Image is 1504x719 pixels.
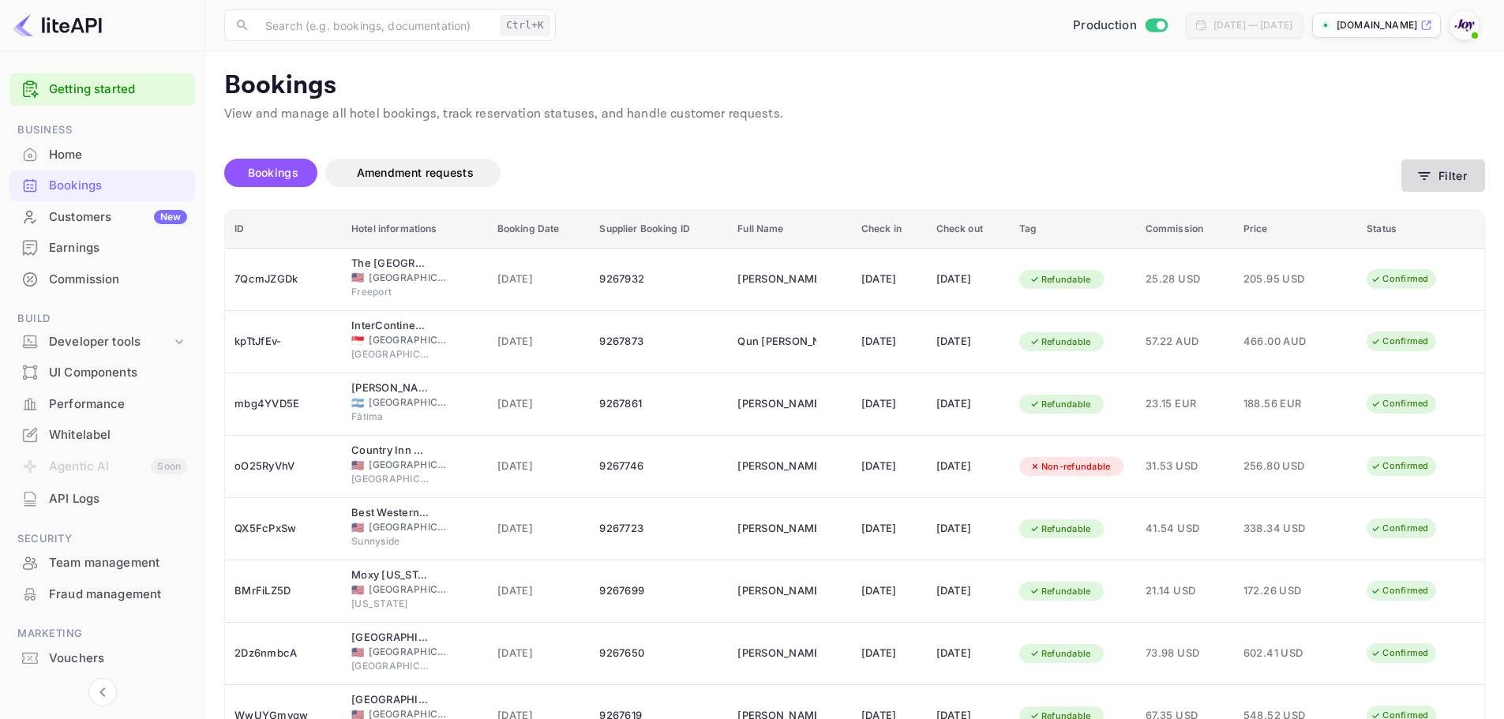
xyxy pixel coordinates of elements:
[49,586,187,604] div: Fraud management
[234,516,332,541] div: QX5FcPxSw
[9,122,195,139] span: Business
[234,391,332,417] div: mbg4YVD5E
[1019,270,1101,290] div: Refundable
[599,516,718,541] div: 9267723
[357,166,474,179] span: Amendment requests
[351,380,430,396] div: Hilton Pilar
[1019,582,1101,601] div: Refundable
[936,641,1000,666] div: [DATE]
[9,202,195,231] a: CustomersNew
[351,522,364,533] span: United States of America
[1243,582,1322,600] span: 172.26 USD
[1243,520,1322,537] span: 338.34 USD
[1360,643,1438,663] div: Confirmed
[49,271,187,289] div: Commission
[369,458,448,472] span: [GEOGRAPHIC_DATA]
[1243,458,1322,475] span: 256.80 USD
[369,520,448,534] span: [GEOGRAPHIC_DATA]
[861,516,917,541] div: [DATE]
[9,643,195,672] a: Vouchers
[861,454,917,479] div: [DATE]
[369,645,448,659] span: [GEOGRAPHIC_DATA]
[9,579,195,610] div: Fraud management
[351,534,430,549] span: Sunnyside
[9,140,195,169] a: Home
[488,210,591,249] th: Booking Date
[351,647,364,657] span: United States of America
[351,585,364,595] span: United States of America
[1146,271,1225,288] span: 25.28 USD
[9,140,195,170] div: Home
[9,530,195,548] span: Security
[1452,13,1477,38] img: With Joy
[154,210,187,224] div: New
[1019,332,1101,352] div: Refundable
[9,358,195,388] div: UI Components
[861,641,917,666] div: [DATE]
[88,678,117,706] button: Collapse navigation
[49,395,187,414] div: Performance
[936,454,1000,479] div: [DATE]
[861,267,917,292] div: [DATE]
[1360,581,1438,601] div: Confirmed
[369,582,448,597] span: [GEOGRAPHIC_DATA]
[1019,395,1101,414] div: Refundable
[1360,456,1438,476] div: Confirmed
[861,579,917,604] div: [DATE]
[351,285,430,299] span: Freeport
[936,391,1000,417] div: [DATE]
[49,333,171,351] div: Developer tools
[1243,271,1322,288] span: 205.95 USD
[351,505,430,521] div: Best Western Plus Grapevine Inn
[861,329,917,354] div: [DATE]
[737,267,816,292] div: Jeniffer Sam
[497,271,581,288] span: [DATE]
[1146,395,1225,413] span: 23.15 EUR
[49,208,187,227] div: Customers
[9,420,195,449] a: Whitelabel
[351,398,364,408] span: Argentina
[501,15,549,36] div: Ctrl+K
[1146,645,1225,662] span: 73.98 USD
[1243,645,1322,662] span: 602.41 USD
[936,579,1000,604] div: [DATE]
[497,582,581,600] span: [DATE]
[369,333,448,347] span: [GEOGRAPHIC_DATA]
[1010,210,1136,249] th: Tag
[936,329,1000,354] div: [DATE]
[599,329,718,354] div: 9267873
[1019,519,1101,539] div: Refundable
[49,650,187,668] div: Vouchers
[1357,210,1484,249] th: Status
[497,333,581,350] span: [DATE]
[9,484,195,513] a: API Logs
[369,395,448,410] span: [GEOGRAPHIC_DATA]
[234,329,332,354] div: kpTtJfEv-
[737,329,816,354] div: Qun Dian Zhang
[351,597,430,611] span: [US_STATE]
[936,267,1000,292] div: [DATE]
[9,170,195,200] a: Bookings
[1360,519,1438,538] div: Confirmed
[737,516,816,541] div: Byron Figueroa
[351,318,430,334] div: InterContinental Singapore, an IHG Hotel
[599,391,718,417] div: 9267861
[9,264,195,294] a: Commission
[1146,582,1225,600] span: 21.14 USD
[49,554,187,572] div: Team management
[234,641,332,666] div: 2Dz6nmbcA
[1360,394,1438,414] div: Confirmed
[1067,17,1173,35] div: Switch to Sandbox mode
[927,210,1010,249] th: Check out
[351,335,364,346] span: Singapore
[13,13,102,38] img: LiteAPI logo
[852,210,927,249] th: Check in
[9,548,195,579] div: Team management
[497,645,581,662] span: [DATE]
[49,81,187,99] a: Getting started
[351,567,430,583] div: Moxy Washington DC Downtown
[1243,395,1322,413] span: 188.56 EUR
[599,267,718,292] div: 9267932
[9,233,195,262] a: Earnings
[599,641,718,666] div: 9267650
